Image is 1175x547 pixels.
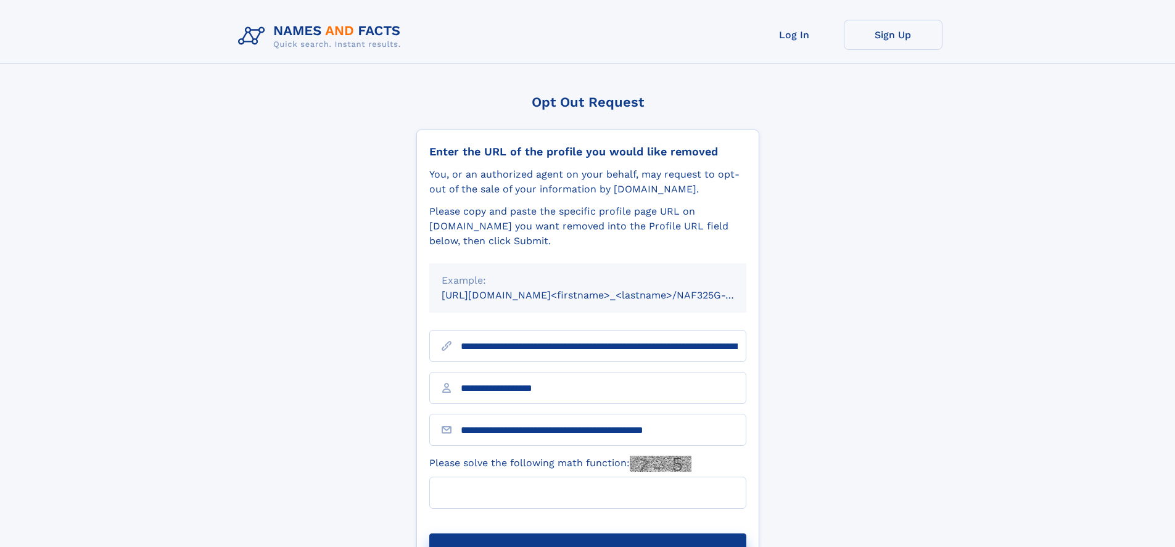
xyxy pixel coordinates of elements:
[416,94,759,110] div: Opt Out Request
[429,167,746,197] div: You, or an authorized agent on your behalf, may request to opt-out of the sale of your informatio...
[442,273,734,288] div: Example:
[745,20,844,50] a: Log In
[429,204,746,249] div: Please copy and paste the specific profile page URL on [DOMAIN_NAME] you want removed into the Pr...
[429,456,691,472] label: Please solve the following math function:
[233,20,411,53] img: Logo Names and Facts
[442,289,770,301] small: [URL][DOMAIN_NAME]<firstname>_<lastname>/NAF325G-xxxxxxxx
[429,145,746,158] div: Enter the URL of the profile you would like removed
[844,20,942,50] a: Sign Up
